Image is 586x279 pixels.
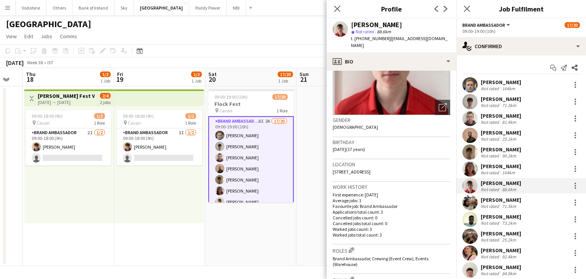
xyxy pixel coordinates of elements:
span: Sat [208,71,217,78]
div: [PERSON_NAME] [481,163,521,170]
div: 1 Job [192,78,201,84]
h3: Gender [333,117,450,123]
button: Sky [114,0,134,15]
div: [DATE] [6,59,24,67]
h1: [GEOGRAPHIC_DATA] [6,18,91,30]
div: Not rated [481,220,501,226]
span: 09:00-18:00 (9h) [32,113,63,119]
span: t. [PHONE_NUMBER] [351,36,391,41]
div: Open photos pop-in [435,100,450,115]
app-card-role: Brand Ambassador2I1/209:00-18:00 (9h)[PERSON_NAME] [26,128,111,165]
div: Not rated [481,203,501,209]
div: 81.4km [501,119,518,125]
span: Cavan [128,120,141,126]
div: Not rated [481,271,501,276]
div: [PERSON_NAME] [481,230,521,237]
span: 09:00-18:00 (9h) [123,113,154,119]
h3: Flock Fest [208,101,294,107]
span: Fri [117,71,123,78]
span: Cavan [37,120,50,126]
p: Favourite job: Brand Ambassador [333,203,450,209]
div: Not rated [481,102,501,108]
div: 92.4km [501,254,518,260]
div: 1 Job [278,78,293,84]
span: Comms [60,33,77,40]
div: Not rated [481,153,501,159]
div: Not rated [481,170,501,175]
button: Vodafone [16,0,47,15]
div: [PERSON_NAME] [481,247,521,254]
div: [PERSON_NAME] [481,180,521,187]
div: 73.2km [501,220,518,226]
div: 164km [501,86,517,91]
div: [PERSON_NAME] [481,196,521,203]
p: First experience: [DATE] [333,192,450,198]
span: Brand Ambassador, Crewing (Event Crew), Events (Warehouse) [333,256,428,267]
div: [PERSON_NAME] [481,79,521,86]
p: Applications total count: 3 [333,209,450,215]
div: 88.6km [501,187,518,192]
a: View [3,31,20,41]
h3: Work history [333,183,450,190]
p: Worked jobs count: 3 [333,226,450,232]
div: Not rated [481,187,501,192]
span: 09:00-19:00 (10h) [214,94,248,100]
div: Not rated [481,254,501,260]
div: Not rated [481,119,501,125]
div: 2 jobs [100,99,111,105]
div: 09:00-19:00 (10h) [462,28,580,34]
app-job-card: 09:00-18:00 (9h)1/2 Cavan1 RoleBrand Ambassador3I1/209:00-18:00 (9h)[PERSON_NAME] [117,110,202,165]
span: Edit [24,33,33,40]
span: 1/2 [185,113,196,119]
span: Brand Ambassador [462,22,505,28]
div: 71.3km [501,102,518,108]
span: [STREET_ADDRESS] [333,169,370,175]
div: 25.1km [501,136,518,142]
button: Others [47,0,72,15]
h3: Profile [327,4,456,14]
a: Jobs [38,31,55,41]
span: 1/2 [100,71,111,77]
button: NBI [227,0,246,15]
div: Not rated [481,136,501,142]
span: 17/20 [278,71,293,77]
p: Worked jobs total count: 3 [333,232,450,238]
div: [DATE] → [DATE] [38,99,95,105]
div: [PERSON_NAME] [481,129,521,136]
span: 2/4 [100,93,111,99]
div: 164km [501,170,517,175]
p: Cancelled jobs count: 0 [333,215,450,221]
span: 1 Role [277,108,288,114]
span: [DEMOGRAPHIC_DATA] [333,124,378,130]
div: Not rated [481,237,501,243]
span: 1 Role [185,120,196,126]
div: [PERSON_NAME] [481,112,521,119]
span: 1/2 [94,113,105,119]
div: [PERSON_NAME] [481,213,521,220]
span: [DATE] (17 years) [333,146,365,152]
span: Week 38 [25,60,44,65]
h3: Location [333,161,450,168]
h3: Roles [333,246,450,254]
span: 21 [298,75,309,84]
span: 19 [116,75,123,84]
div: 1 Job [100,78,110,84]
h3: [PERSON_NAME] Fest VAN DRIVER [38,92,95,99]
div: [PERSON_NAME] [481,146,521,153]
span: 18 [25,75,35,84]
p: Cancelled jobs total count: 0 [333,221,450,226]
h3: Job Fulfilment [456,4,586,14]
div: Not rated [481,86,501,91]
span: 20 [207,75,217,84]
span: View [6,33,17,40]
button: [GEOGRAPHIC_DATA] [134,0,189,15]
app-job-card: 09:00-18:00 (9h)1/2 Cavan1 RoleBrand Ambassador2I1/209:00-18:00 (9h)[PERSON_NAME] [26,110,111,165]
button: Brand Ambassador [462,22,511,28]
a: Comms [57,31,80,41]
span: | [EMAIL_ADDRESS][DOMAIN_NAME] [351,36,448,48]
a: Edit [21,31,36,41]
span: 17/20 [272,94,288,100]
span: Cavan [219,108,232,114]
div: Confirmed [456,37,586,55]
